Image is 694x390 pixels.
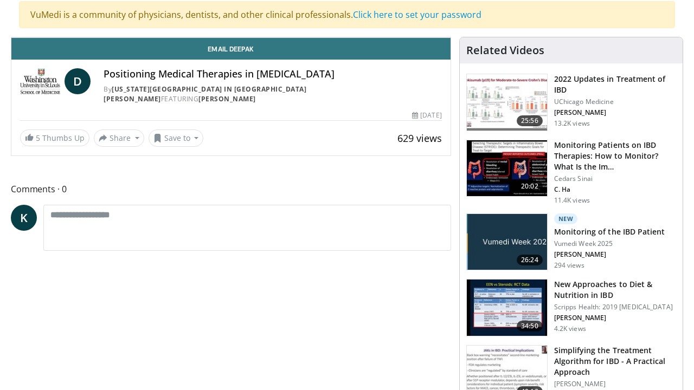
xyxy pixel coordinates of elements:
[554,261,584,270] p: 294 views
[65,68,91,94] a: D
[466,279,676,336] a: 34:50 New Approaches to Diet & Nutrition in IBD Scripps Health: 2019 [MEDICAL_DATA] [PERSON_NAME]...
[554,140,676,172] h3: Monitoring Patients on IBD Therapies: How to Monitor? What Is the Im…
[554,74,676,95] h3: 2022 Updates in Treatment of IBD
[412,110,441,120] div: [DATE]
[19,1,675,28] div: VuMedi is a community of physicians, dentists, and other clinical professionals.
[104,68,441,80] h4: Positioning Medical Therapies in [MEDICAL_DATA]
[554,119,590,128] p: 13.2K views
[467,214,547,270] img: 1cae00d2-7872-40b8-a62d-2abaa5df9c20.jpg.150x105_q85_crop-smart_upscale.jpg
[517,115,543,126] span: 25:56
[554,303,676,311] p: Scripps Health: 2019 [MEDICAL_DATA]
[554,213,578,224] p: New
[466,74,676,131] a: 25:56 2022 Updates in Treatment of IBD UChicago Medicine [PERSON_NAME] 13.2K views
[104,84,441,104] div: By FEATURING
[554,185,676,194] p: C. Ha
[554,380,676,388] p: [PERSON_NAME]
[104,84,306,103] a: [US_STATE][GEOGRAPHIC_DATA] in [GEOGRAPHIC_DATA][PERSON_NAME]
[20,68,60,94] img: Washington University in St. Louis
[554,345,676,378] h3: Simplifying the Treatment Algorithm for IBD - A Practical Approach
[554,196,590,205] p: 11.4K views
[466,213,676,271] a: 26:24 New Monitoring of the IBD Patient Vumedi Week 2025 [PERSON_NAME] 294 views
[517,181,543,192] span: 20:02
[554,226,665,237] h3: Monitoring of the IBD Patient
[554,250,665,259] p: [PERSON_NAME]
[397,132,442,145] span: 629 views
[466,140,676,205] a: 20:02 Monitoring Patients on IBD Therapies: How to Monitor? What Is the Im… Cedars Sinai C. Ha 11...
[554,324,586,333] p: 4.2K views
[149,129,204,147] button: Save to
[36,133,40,143] span: 5
[517,321,543,331] span: 34:50
[467,74,547,131] img: 9393c547-9b5d-4ed4-b79d-9c9e6c9be491.150x105_q85_crop-smart_upscale.jpg
[467,279,547,336] img: 0d1747ae-4eac-4456-b2f5-cd164c21000b.150x105_q85_crop-smart_upscale.jpg
[198,94,256,103] a: [PERSON_NAME]
[11,205,37,231] a: K
[517,255,543,265] span: 26:24
[554,314,676,322] p: [PERSON_NAME]
[11,37,451,38] video-js: Video Player
[554,108,676,117] p: [PERSON_NAME]
[554,239,665,248] p: Vumedi Week 2025
[554,174,676,183] p: Cedars Sinai
[353,9,481,21] a: Click here to set your password
[11,182,451,196] span: Comments 0
[466,44,544,57] h4: Related Videos
[554,97,676,106] p: UChicago Medicine
[94,129,144,147] button: Share
[20,129,89,146] a: 5 Thumbs Up
[554,279,676,301] h3: New Approaches to Diet & Nutrition in IBD
[467,140,547,197] img: 609225da-72ea-422a-b68c-0f05c1f2df47.150x105_q85_crop-smart_upscale.jpg
[11,38,451,60] a: Email Deepak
